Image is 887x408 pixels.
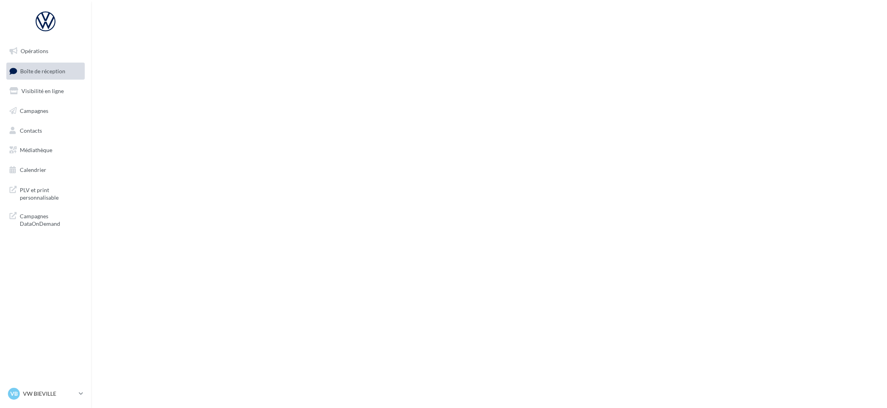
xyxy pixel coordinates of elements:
span: Opérations [21,48,48,54]
a: Campagnes [5,103,86,119]
a: Calendrier [5,162,86,178]
span: VB [10,390,18,398]
a: Contacts [5,122,86,139]
p: VW BIEVILLE [23,390,76,398]
span: PLV et print personnalisable [20,185,82,202]
a: VB VW BIEVILLE [6,386,85,401]
span: Visibilité en ligne [21,88,64,94]
a: PLV et print personnalisable [5,181,86,205]
span: Médiathèque [20,147,52,153]
span: Contacts [20,127,42,133]
span: Campagnes DataOnDemand [20,211,82,228]
span: Campagnes [20,107,48,114]
a: Visibilité en ligne [5,83,86,99]
a: Médiathèque [5,142,86,158]
a: Campagnes DataOnDemand [5,208,86,231]
span: Calendrier [20,166,46,173]
span: Boîte de réception [20,67,65,74]
a: Boîte de réception [5,63,86,80]
a: Opérations [5,43,86,59]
